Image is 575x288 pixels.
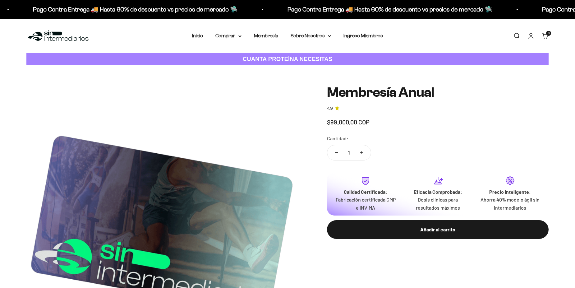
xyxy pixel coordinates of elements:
sale-price: $99.000,00 COP [327,117,370,127]
a: Ingreso Miembros [343,33,383,38]
button: Aumentar cantidad [353,145,371,160]
p: Dosis clínicas para resultados máximos [407,196,469,211]
strong: CUANTA PROTEÍNA NECESITAS [243,56,333,62]
strong: Eficacia Comprobada: [414,189,462,195]
p: Pago Contra Entrega 🚚 Hasta 60% de descuento vs precios de mercado 🛸 [31,4,236,14]
p: Ahorra 40% modelo ágil sin intermediarios [479,196,541,211]
a: Membresía [254,33,278,38]
a: 4.94.9 de 5.0 estrellas [327,105,549,112]
summary: Sobre Nosotros [291,32,331,40]
div: Añadir al carrito [339,225,536,234]
h1: Membresía Anual [327,85,549,100]
strong: Calidad Certificada: [344,189,387,195]
a: Inicio [192,33,203,38]
summary: Comprar [215,32,241,40]
button: Reducir cantidad [327,145,345,160]
a: CUANTA PROTEÍNA NECESITAS [26,53,549,65]
label: Cantidad: [327,134,348,142]
button: Añadir al carrito [327,220,549,239]
p: Pago Contra Entrega 🚚 Hasta 60% de descuento vs precios de mercado 🛸 [286,4,490,14]
span: 4.9 [327,105,333,112]
p: Fabricación certificada GMP e INVIMA [334,196,397,211]
strong: Precio Inteligente: [489,189,531,195]
span: 3 [548,32,550,35]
